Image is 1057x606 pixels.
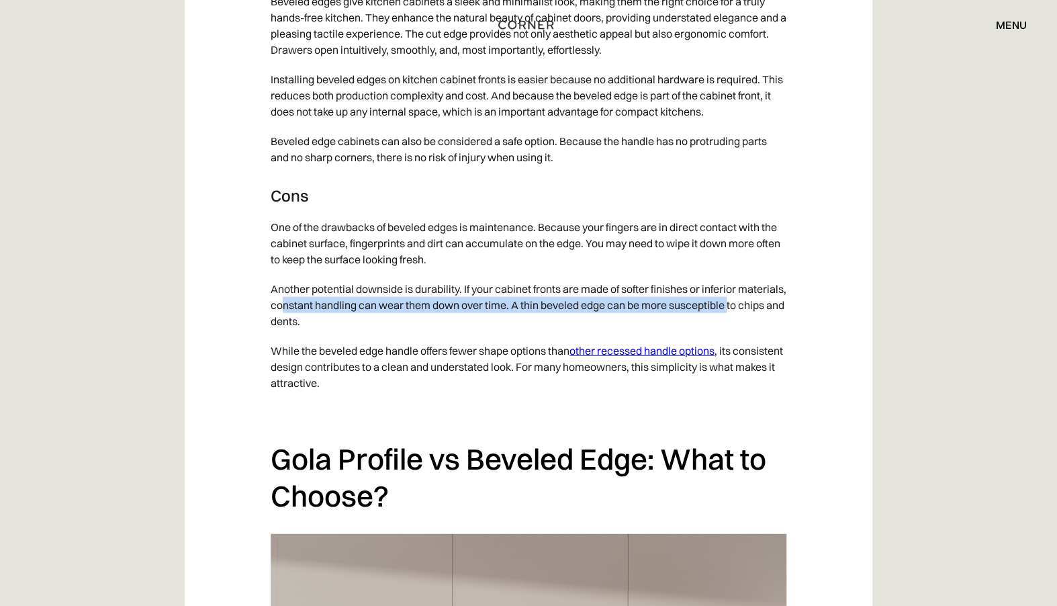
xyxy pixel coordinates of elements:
p: While the beveled edge handle offers fewer shape options than , its consistent design contributes... [271,336,786,398]
p: Beveled edge cabinets can also be considered a safe option. Because the handle has no protruding ... [271,126,786,172]
div: menu [996,19,1027,30]
h3: Cons [271,185,786,206]
a: other recessed handle options [569,344,715,357]
h2: Gola Profile vs Beveled Edge: What to Choose? [271,441,786,514]
div: menu [982,13,1027,36]
p: One of the drawbacks of beveled edges is maintenance. Because your fingers are in direct contact ... [271,212,786,274]
p: ‍ [271,398,786,427]
p: Installing beveled edges on kitchen cabinet fronts is easier because no additional hardware is re... [271,64,786,126]
a: home [483,16,573,34]
p: Another potential downside is durability. If your cabinet fronts are made of softer finishes or i... [271,274,786,336]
